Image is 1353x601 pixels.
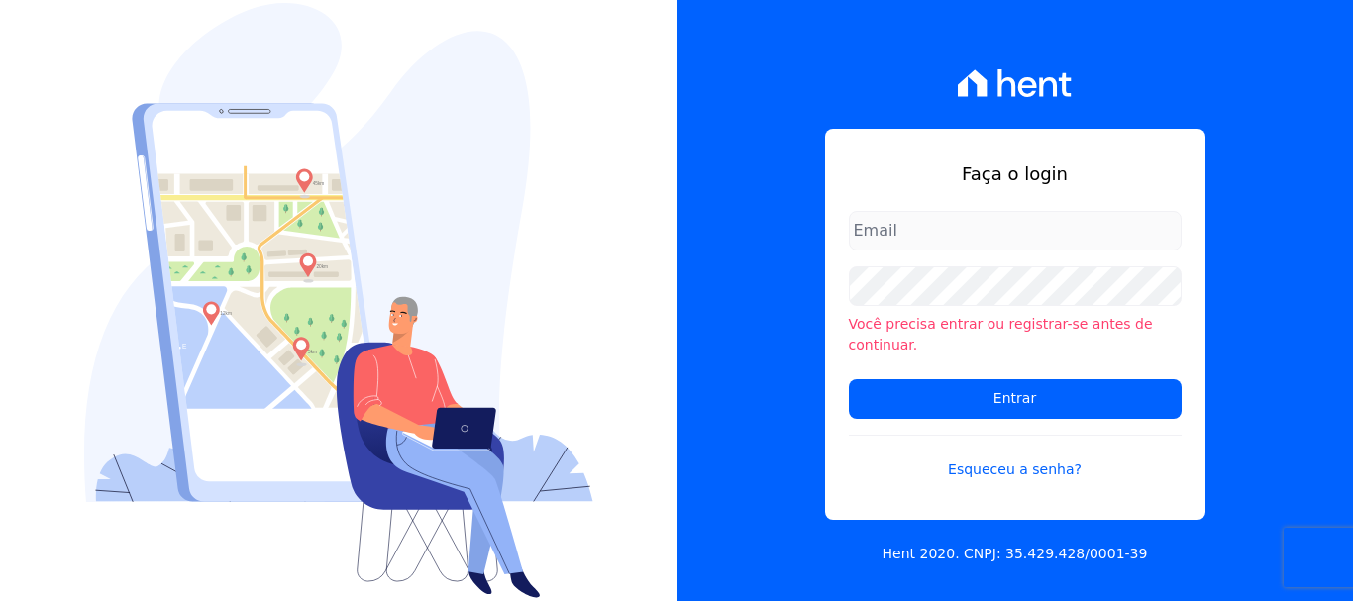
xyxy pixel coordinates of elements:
[849,160,1182,187] h1: Faça o login
[849,211,1182,250] input: Email
[883,544,1148,564] p: Hent 2020. CNPJ: 35.429.428/0001-39
[84,3,593,598] img: Login
[849,379,1182,419] input: Entrar
[849,314,1182,355] li: Você precisa entrar ou registrar-se antes de continuar.
[849,435,1182,480] a: Esqueceu a senha?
